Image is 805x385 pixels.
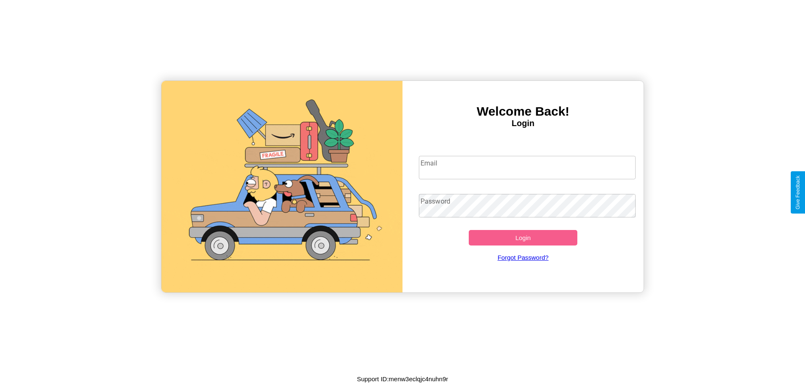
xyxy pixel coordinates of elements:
[357,373,448,385] p: Support ID: menw3eclqjc4nuhn9r
[161,81,402,292] img: gif
[402,104,644,119] h3: Welcome Back!
[469,230,577,245] button: Login
[795,176,801,209] div: Give Feedback
[402,119,644,128] h4: Login
[415,245,632,269] a: Forgot Password?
